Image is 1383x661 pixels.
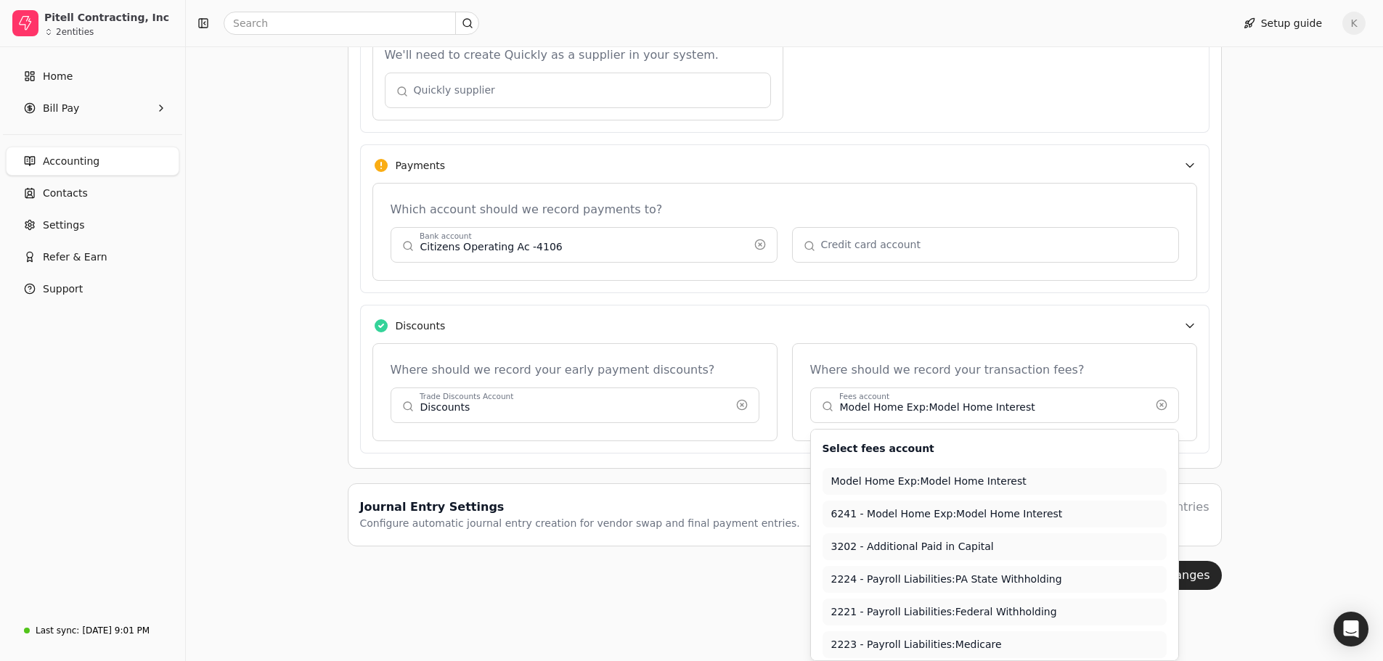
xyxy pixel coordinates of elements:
h2: Select fees account [823,441,934,456]
div: Which account should we record payments to? [391,201,1179,218]
div: Configure automatic journal entry creation for vendor swap and final payment entries. [360,516,800,531]
span: 2224 - Payroll Liabilities:PA State Withholding [831,572,1158,587]
div: 2 entities [56,28,94,36]
button: Setup guide [1232,12,1334,35]
span: Bill Pay [43,101,79,116]
div: Payments [396,158,446,173]
a: Accounting [6,147,179,176]
a: Last sync:[DATE] 9:01 PM [6,617,179,644]
a: Contacts [6,178,179,208]
div: [DATE] 9:01 PM [82,624,150,637]
button: Bill Pay [6,94,179,123]
span: Home [43,69,73,84]
span: Support [43,282,83,297]
span: 3202 - Additional Paid in Capital [831,539,1158,554]
div: Where should we record your transaction fees? [810,361,1179,379]
button: Support [6,274,179,303]
div: Pitell Contracting, Inc [44,10,173,25]
button: Discounts [360,305,1209,346]
button: K [1342,12,1366,35]
a: Settings [6,210,179,239]
span: Refer & Earn [43,250,107,265]
button: Refer & Earn [6,242,179,271]
div: Where should we record your early payment discounts? [391,361,759,379]
span: 6241 - Model Home Exp:Model Home Interest [831,506,1158,522]
div: Journal Entry Settings [360,498,800,516]
span: Model Home Exp:Model Home Interest [831,474,1158,489]
span: Contacts [43,186,88,201]
input: Search [224,12,479,35]
div: Last sync: [36,624,79,637]
div: We'll need to create Quickly as a supplier in your system. [385,46,772,64]
div: Open Intercom Messenger [1334,612,1368,646]
a: Home [6,62,179,91]
span: Settings [43,218,84,233]
div: Discounts [396,319,446,334]
span: 2223 - Payroll Liabilities:Medicare [831,637,1158,652]
span: 2221 - Payroll Liabilities:Federal Withholding [831,604,1158,620]
button: Payments [360,144,1209,186]
span: Accounting [43,154,99,169]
